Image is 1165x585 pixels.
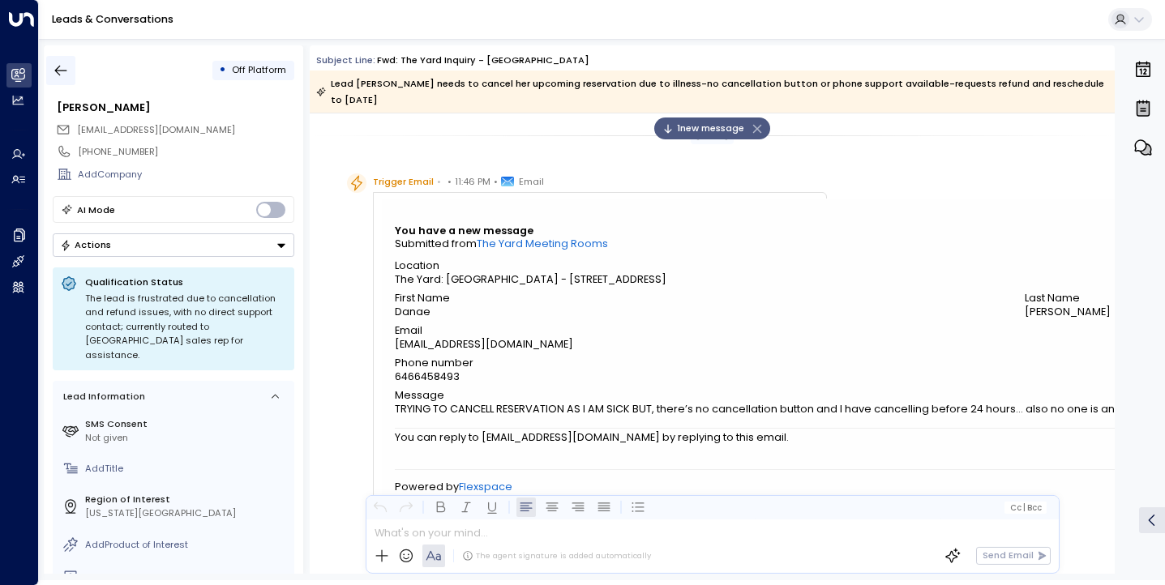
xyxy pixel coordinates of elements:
[455,173,490,190] span: 11:46 PM
[219,58,226,82] div: •
[662,122,744,135] span: 1 new message
[316,75,1107,108] div: Lead [PERSON_NAME] needs to cancel her upcoming reservation due to illness-no cancellation button...
[395,292,1012,305] div: First Name
[1022,503,1025,512] span: |
[1004,502,1047,514] button: Cc|Bcc
[370,497,389,517] button: Undo
[519,173,544,190] span: Email
[57,100,293,115] div: [PERSON_NAME]
[654,117,769,139] div: 1new message
[316,53,375,66] span: Subject Line:
[85,570,289,584] div: AddNo. of People
[85,275,286,288] p: Qualification Status
[373,173,434,190] span: Trigger Email
[52,12,173,26] a: Leads & Conversations
[462,550,651,562] div: The agent signature is added automatically
[448,173,452,190] span: •
[85,462,289,476] div: AddTitle
[459,480,512,494] a: Flexspace
[77,202,115,218] div: AI Mode
[85,417,289,431] label: SMS Consent
[1009,503,1041,512] span: Cc Bcc
[494,173,498,190] span: •
[77,123,235,136] span: [EMAIL_ADDRESS][DOMAIN_NAME]
[78,145,293,159] div: [PHONE_NUMBER]
[85,538,289,552] div: AddProduct of Interest
[85,493,289,506] label: Region of Interest
[396,497,415,517] button: Redo
[78,168,293,181] div: AddCompany
[85,506,289,520] div: [US_STATE][GEOGRAPHIC_DATA]
[437,173,441,190] span: •
[85,292,286,363] div: The lead is frustrated due to cancellation and refund issues, with no direct support contact; cur...
[395,305,1012,318] div: Danae
[77,123,235,137] span: Danaemedina1@outlook.com
[58,390,145,404] div: Lead Information
[377,53,589,67] div: Fwd: The Yard Inquiry - [GEOGRAPHIC_DATA]
[232,63,286,76] span: Off Platform
[53,233,294,257] button: Actions
[53,233,294,257] div: Button group with a nested menu
[85,431,289,445] div: Not given
[60,239,111,250] div: Actions
[477,237,608,251] a: The Yard Meeting Rooms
